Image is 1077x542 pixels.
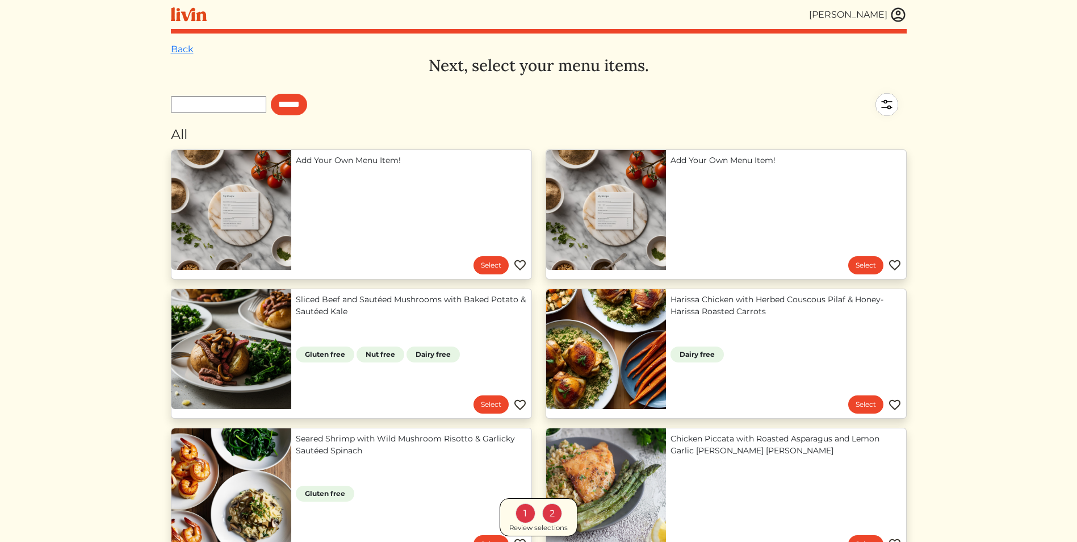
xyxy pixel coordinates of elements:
[296,155,527,166] a: Add Your Own Menu Item!
[888,259,902,272] img: Favorite menu item
[542,503,562,523] div: 2
[670,294,902,318] a: Harissa Chicken with Herbed Couscous Pilaf & Honey-Harissa Roasted Carrots
[171,56,907,76] h3: Next, select your menu items.
[473,395,509,414] a: Select
[171,44,194,55] a: Back
[670,433,902,457] a: Chicken Piccata with Roasted Asparagus and Lemon Garlic [PERSON_NAME] [PERSON_NAME]
[509,523,568,533] div: Review selections
[473,256,509,274] a: Select
[809,8,887,22] div: [PERSON_NAME]
[513,398,527,412] img: Favorite menu item
[867,85,907,124] img: filter-5a7d962c2457a2d01fc3f3b070ac7679cf81506dd4bc827d76cf1eb68fb85cd7.svg
[516,503,535,523] div: 1
[670,155,902,166] a: Add Your Own Menu Item!
[890,6,907,23] img: user_account-e6e16d2ec92f44fc35f99ef0dc9cddf60790bfa021a6ecb1c896eb5d2907b31c.svg
[888,398,902,412] img: Favorite menu item
[171,124,907,145] div: All
[296,433,527,457] a: Seared Shrimp with Wild Mushroom Risotto & Garlicky Sautéed Spinach
[848,395,883,414] a: Select
[296,294,527,318] a: Sliced Beef and Sautéed Mushrooms with Baked Potato & Sautéed Kale
[513,259,527,272] img: Favorite menu item
[171,7,207,22] img: livin-logo-a0d97d1a881af30f6274990eb6222085a2533c92bbd1e4f22c21b4f0d0e3210c.svg
[500,498,577,536] a: 1 2 Review selections
[848,256,883,274] a: Select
